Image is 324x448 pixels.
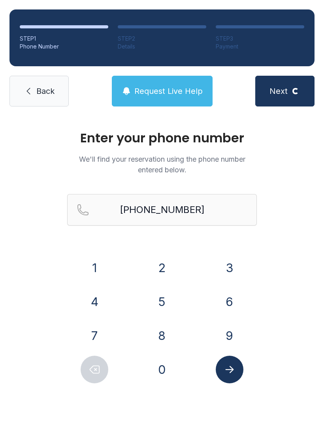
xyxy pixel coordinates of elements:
[148,288,176,315] button: 5
[148,356,176,383] button: 0
[148,254,176,282] button: 2
[81,288,108,315] button: 4
[81,322,108,349] button: 7
[81,356,108,383] button: Delete number
[216,288,243,315] button: 6
[216,356,243,383] button: Submit lookup form
[216,43,304,50] div: Payment
[67,154,257,175] p: We'll find your reservation using the phone number entered below.
[118,43,206,50] div: Details
[216,254,243,282] button: 3
[20,43,108,50] div: Phone Number
[216,35,304,43] div: STEP 3
[148,322,176,349] button: 8
[67,132,257,144] h1: Enter your phone number
[118,35,206,43] div: STEP 2
[81,254,108,282] button: 1
[67,194,257,226] input: Reservation phone number
[216,322,243,349] button: 9
[20,35,108,43] div: STEP 1
[134,86,203,97] span: Request Live Help
[269,86,288,97] span: Next
[36,86,55,97] span: Back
